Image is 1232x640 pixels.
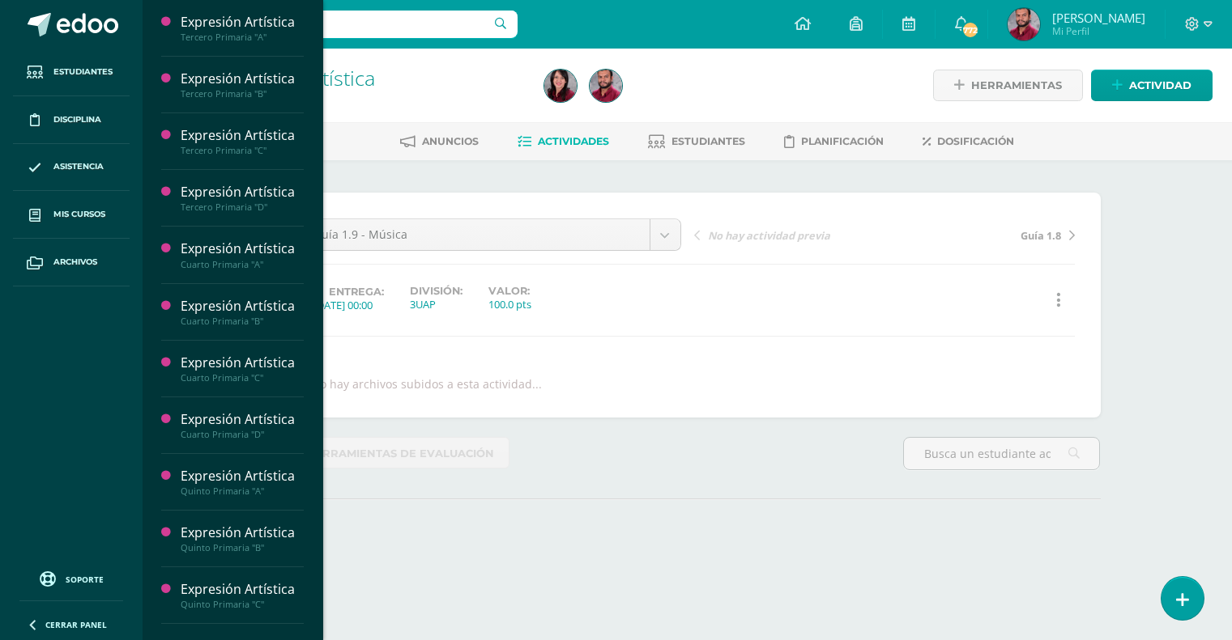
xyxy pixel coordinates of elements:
[13,96,130,144] a: Disciplina
[19,567,123,589] a: Soporte
[181,410,304,429] div: Expresión Artística
[13,239,130,286] a: Archivos
[53,66,113,78] span: Estudiantes
[181,429,304,440] div: Cuarto Primaria "D"
[410,285,463,297] label: División:
[181,467,304,485] div: Expresión Artística
[1052,24,1145,38] span: Mi Perfil
[301,219,680,250] a: Guía 1.9 - Música
[544,70,577,102] img: cbe9f6b4582f730b6d53534ef3a95a26.png
[181,542,304,553] div: Quinto Primaria "B"
[1129,70,1192,100] span: Actividad
[885,227,1075,243] a: Guía 1.8
[801,135,884,147] span: Planificación
[181,354,304,372] div: Expresión Artística
[181,126,304,156] a: Expresión ArtísticaTercero Primaria "C"
[53,160,104,173] span: Asistencia
[181,13,304,43] a: Expresión ArtísticaTercero Primaria "A"
[181,70,304,88] div: Expresión Artística
[181,580,304,599] div: Expresión Artística
[181,145,304,156] div: Tercero Primaria "C"
[410,297,463,312] div: 3UAP
[937,135,1014,147] span: Dosificación
[181,354,304,384] a: Expresión ArtísticaCuarto Primaria "C"
[181,126,304,145] div: Expresión Artística
[153,11,518,38] input: Busca un usuario...
[1052,10,1145,26] span: [PERSON_NAME]
[181,599,304,610] div: Quinto Primaria "C"
[45,619,107,630] span: Cerrar panel
[313,298,384,312] div: [DATE] 00:00
[313,219,637,250] span: Guía 1.9 - Música
[13,49,130,96] a: Estudiantes
[1021,228,1061,243] span: Guía 1.8
[311,376,542,392] div: No hay archivos subidos a esta actividad...
[181,70,304,100] a: Expresión ArtísticaTercero Primaria "B"
[53,208,105,221] span: Mis cursos
[181,201,304,213] div: Tercero Primaria "D"
[923,129,1014,155] a: Dosificación
[971,70,1062,100] span: Herramientas
[933,70,1083,101] a: Herramientas
[181,32,304,43] div: Tercero Primaria "A"
[204,66,525,89] h1: Expresión Artística
[648,129,745,155] a: Estudiantes
[538,135,609,147] span: Actividades
[181,523,304,553] a: Expresión ArtísticaQuinto Primaria "B"
[13,144,130,192] a: Asistencia
[181,316,304,327] div: Cuarto Primaria "B"
[181,372,304,384] div: Cuarto Primaria "C"
[181,297,304,327] a: Expresión ArtísticaCuarto Primaria "B"
[181,297,304,316] div: Expresión Artística
[488,285,531,297] label: Valor:
[204,89,525,104] div: Cuarto Primaria 'B'
[13,191,130,239] a: Mis cursos
[306,439,494,468] span: Herramientas de evaluación
[671,135,745,147] span: Estudiantes
[181,239,304,269] a: Expresión ArtísticaCuarto Primaria "A"
[181,410,304,440] a: Expresión ArtísticaCuarto Primaria "D"
[708,228,830,243] span: No hay actividad previa
[422,135,479,147] span: Anuncios
[181,183,304,213] a: Expresión ArtísticaTercero Primaria "D"
[518,129,609,155] a: Actividades
[961,21,979,39] span: 772
[53,256,97,269] span: Archivos
[329,286,384,298] span: Entrega:
[784,129,884,155] a: Planificación
[181,523,304,542] div: Expresión Artística
[590,70,622,102] img: ac8c83325fefb452ed4d32e32ba879e3.png
[488,297,531,312] div: 100.0 pts
[181,259,304,270] div: Cuarto Primaria "A"
[66,574,104,585] span: Soporte
[1091,70,1213,101] a: Actividad
[181,88,304,100] div: Tercero Primaria "B"
[1008,8,1040,40] img: ac8c83325fefb452ed4d32e32ba879e3.png
[53,113,101,126] span: Disciplina
[181,239,304,258] div: Expresión Artística
[904,438,1099,469] input: Busca un estudiante aquí...
[181,580,304,610] a: Expresión ArtísticaQuinto Primaria "C"
[181,13,304,32] div: Expresión Artística
[181,467,304,497] a: Expresión ArtísticaQuinto Primaria "A"
[181,183,304,201] div: Expresión Artística
[181,485,304,497] div: Quinto Primaria "A"
[400,129,479,155] a: Anuncios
